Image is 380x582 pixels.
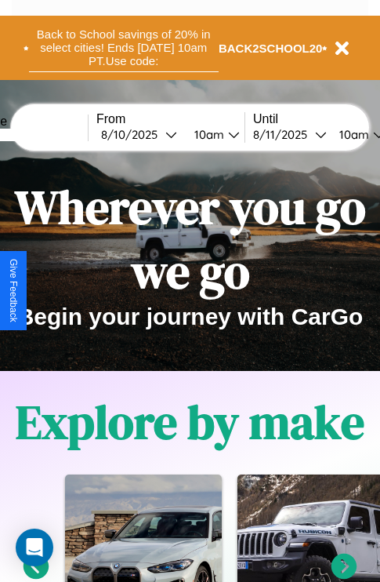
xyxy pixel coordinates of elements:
[8,259,19,322] div: Give Feedback
[219,42,323,55] b: BACK2SCHOOL20
[16,529,53,566] div: Open Intercom Messenger
[96,126,182,143] button: 8/10/2025
[96,112,244,126] label: From
[101,127,165,142] div: 8 / 10 / 2025
[253,127,315,142] div: 8 / 11 / 2025
[16,390,364,454] h1: Explore by make
[29,24,219,72] button: Back to School savings of 20% in select cities! Ends [DATE] 10am PT.Use code:
[186,127,228,142] div: 10am
[182,126,244,143] button: 10am
[331,127,373,142] div: 10am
